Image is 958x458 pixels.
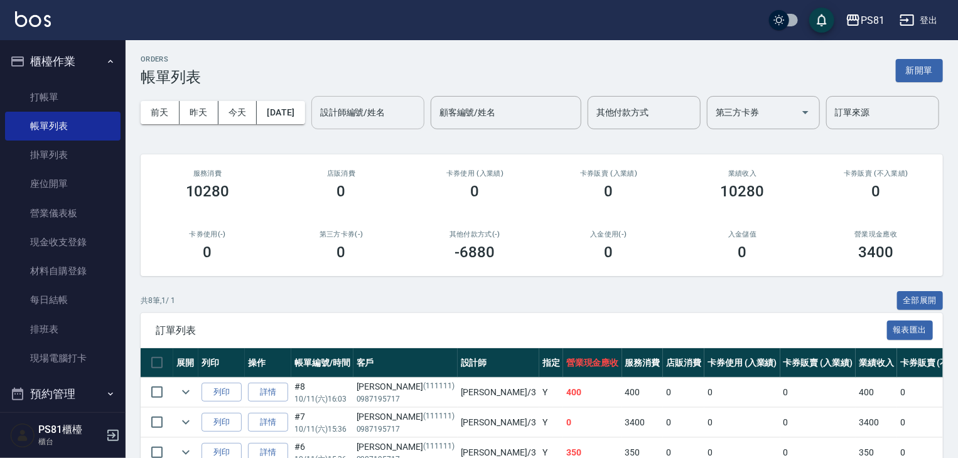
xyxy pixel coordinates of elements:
[605,243,613,261] h3: 0
[294,423,350,435] p: 10/11 (六) 15:36
[423,169,527,178] h2: 卡券使用 (入業績)
[5,141,121,169] a: 掛單列表
[563,408,622,437] td: 0
[861,13,885,28] div: PS81
[856,348,897,378] th: 業績收入
[5,228,121,257] a: 現金收支登錄
[841,8,890,33] button: PS81
[872,183,881,200] h3: 0
[539,378,563,407] td: Y
[156,324,887,337] span: 訂單列表
[289,169,393,178] h2: 店販消費
[218,101,257,124] button: 今天
[357,410,455,423] div: [PERSON_NAME]
[203,243,212,261] h3: 0
[5,257,121,285] a: 材料自購登錄
[291,408,353,437] td: #7
[5,83,121,112] a: 打帳單
[780,348,856,378] th: 卡券販賣 (入業績)
[248,383,288,402] a: 詳情
[5,199,121,228] a: 營業儀表板
[353,348,458,378] th: 客戶
[704,348,780,378] th: 卡券使用 (入業績)
[780,378,856,407] td: 0
[423,230,527,238] h2: 其他付款方式(-)
[289,230,393,238] h2: 第三方卡券(-)
[357,423,455,435] p: 0987195717
[156,230,259,238] h2: 卡券使用(-)
[291,348,353,378] th: 帳單編號/時間
[622,378,664,407] td: 400
[156,169,259,178] h3: 服務消費
[458,408,539,437] td: [PERSON_NAME] /3
[357,440,455,454] div: [PERSON_NAME]
[423,440,455,454] p: (111111)
[458,378,539,407] td: [PERSON_NAME] /3
[423,380,455,393] p: (111111)
[141,68,201,86] h3: 帳單列表
[5,45,121,78] button: 櫃檯作業
[5,410,121,443] button: 報表及分析
[5,344,121,373] a: 現場電腦打卡
[691,230,794,238] h2: 入金儲值
[198,348,245,378] th: 列印
[539,408,563,437] td: Y
[357,380,455,393] div: [PERSON_NAME]
[704,378,780,407] td: 0
[557,230,660,238] h2: 入金使用(-)
[824,230,928,238] h2: 營業現金應收
[895,9,943,32] button: 登出
[563,348,622,378] th: 營業現金應收
[10,423,35,448] img: Person
[663,348,704,378] th: 店販消費
[176,413,195,432] button: expand row
[691,169,794,178] h2: 業績收入
[257,101,304,124] button: [DATE]
[291,378,353,407] td: #8
[186,183,230,200] h3: 10280
[795,102,815,122] button: Open
[202,413,242,432] button: 列印
[622,348,664,378] th: 服務消費
[563,378,622,407] td: 400
[38,423,102,436] h5: PS81櫃檯
[357,393,455,405] p: 0987195717
[859,243,894,261] h3: 3400
[605,183,613,200] h3: 0
[622,408,664,437] td: 3400
[780,408,856,437] td: 0
[539,348,563,378] th: 指定
[887,324,934,336] a: 報表匯出
[824,169,928,178] h2: 卡券販賣 (不入業績)
[141,101,180,124] button: 前天
[245,348,291,378] th: 操作
[141,295,175,306] p: 共 8 筆, 1 / 1
[248,413,288,432] a: 詳情
[663,408,704,437] td: 0
[471,183,480,200] h3: 0
[294,393,350,405] p: 10/11 (六) 16:03
[5,285,121,314] a: 每日結帳
[856,408,897,437] td: 3400
[5,378,121,410] button: 預約管理
[704,408,780,437] td: 0
[15,11,51,27] img: Logo
[896,64,943,76] a: 新開單
[38,436,102,447] p: 櫃台
[887,321,934,340] button: 報表匯出
[896,59,943,82] button: 新開單
[809,8,834,33] button: save
[663,378,704,407] td: 0
[337,243,346,261] h3: 0
[738,243,747,261] h3: 0
[202,383,242,402] button: 列印
[455,243,495,261] h3: -6880
[458,348,539,378] th: 設計師
[856,378,897,407] td: 400
[721,183,765,200] h3: 10280
[897,291,944,311] button: 全部展開
[5,112,121,141] a: 帳單列表
[180,101,218,124] button: 昨天
[176,383,195,402] button: expand row
[557,169,660,178] h2: 卡券販賣 (入業績)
